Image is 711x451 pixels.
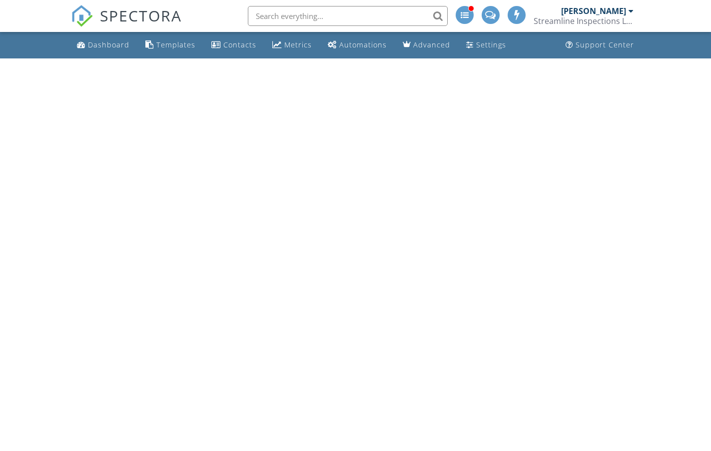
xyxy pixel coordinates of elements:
div: Templates [156,40,195,49]
div: Contacts [223,40,256,49]
a: Settings [462,36,510,54]
div: Support Center [576,40,634,49]
a: SPECTORA [71,13,182,34]
a: Automations (Advanced) [324,36,391,54]
div: Settings [476,40,506,49]
a: Advanced [399,36,454,54]
div: Advanced [413,40,450,49]
div: Dashboard [88,40,129,49]
div: Metrics [284,40,312,49]
a: Support Center [562,36,638,54]
div: [PERSON_NAME] [561,6,626,16]
input: Search everything... [248,6,448,26]
a: Contacts [207,36,260,54]
a: Metrics [268,36,316,54]
a: Templates [141,36,199,54]
div: Automations [339,40,387,49]
div: Streamline Inspections LLC [534,16,634,26]
span: SPECTORA [100,5,182,26]
img: The Best Home Inspection Software - Spectora [71,5,93,27]
a: Dashboard [73,36,133,54]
